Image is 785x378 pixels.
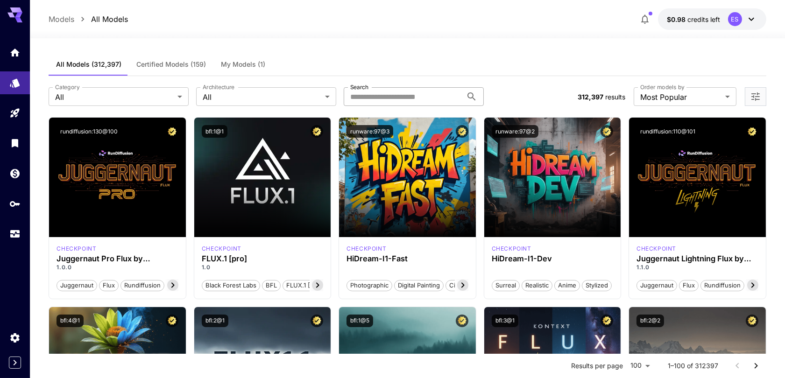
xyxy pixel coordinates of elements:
button: runware:97@3 [347,125,393,138]
span: $0.98 [667,15,688,23]
button: Realistic [522,279,552,291]
p: 1–100 of 312397 [668,361,719,371]
h3: HiDream-I1-Fast [347,254,468,263]
span: Stylized [582,281,611,290]
div: FLUX.1 D [57,245,96,253]
div: HiDream Fast [347,245,386,253]
h3: Juggernaut Lightning Flux by RunDiffusion [636,254,758,263]
button: Certified Model – Vetted for best performance and includes a commercial license. [601,315,613,327]
button: Go to next page [747,357,765,375]
span: Surreal [492,281,519,290]
button: runware:97@2 [492,125,538,138]
h3: FLUX.1 [pro] [202,254,323,263]
button: Certified Model – Vetted for best performance and includes a commercial license. [746,125,758,138]
h3: HiDream-I1-Dev [492,254,613,263]
label: Category [55,83,80,91]
span: Anime [555,281,580,290]
span: Realistic [522,281,552,290]
button: rundiffusion [700,279,744,291]
a: All Models [91,14,128,25]
button: $0.9841ES [658,8,766,30]
a: Models [49,14,74,25]
p: 1.1.0 [636,263,758,272]
button: BFL [262,279,281,291]
span: flux [679,281,698,290]
div: Wallet [9,168,21,179]
div: HiDream Dev [492,245,531,253]
button: flux [99,279,119,291]
label: Architecture [203,83,234,91]
span: FLUX.1 [pro] [283,281,325,290]
p: checkpoint [57,245,96,253]
button: Anime [554,279,580,291]
span: All [55,91,174,103]
div: Settings [9,332,21,343]
div: API Keys [9,198,21,210]
span: juggernaut [57,281,97,290]
button: bfl:1@5 [347,315,373,327]
button: flux [679,279,699,291]
span: juggernaut [637,281,677,290]
button: rundiffusion [120,279,164,291]
label: Order models by [640,83,685,91]
button: bfl:1@1 [202,125,227,138]
button: bfl:2@2 [636,315,664,327]
button: rundiffusion:110@101 [636,125,699,138]
div: ES [728,12,742,26]
button: bfl:4@1 [57,315,84,327]
label: Search [350,83,368,91]
h3: Juggernaut Pro Flux by RunDiffusion [57,254,178,263]
span: Photographic [347,281,392,290]
p: Results per page [572,361,623,371]
button: Open more filters [750,91,761,103]
span: Most Popular [640,91,721,103]
button: Certified Model – Vetted for best performance and includes a commercial license. [311,125,323,138]
button: Certified Model – Vetted for best performance and includes a commercial license. [311,315,323,327]
button: Certified Model – Vetted for best performance and includes a commercial license. [166,125,178,138]
button: Photographic [347,279,392,291]
button: Expand sidebar [9,357,21,369]
div: Playground [9,104,21,116]
span: My Models (1) [221,60,265,69]
button: Certified Model – Vetted for best performance and includes a commercial license. [166,315,178,327]
button: Certified Model – Vetted for best performance and includes a commercial license. [456,125,468,138]
button: Stylized [582,279,612,291]
button: Black Forest Labs [202,279,260,291]
span: rundiffusion [701,281,744,290]
p: checkpoint [492,245,531,253]
span: All [203,91,321,103]
p: checkpoint [347,245,386,253]
p: checkpoint [202,245,241,253]
span: flux [99,281,118,290]
button: Certified Model – Vetted for best performance and includes a commercial license. [601,125,613,138]
div: $0.9841 [667,14,721,24]
button: juggernaut [636,279,677,291]
p: 1.0.0 [57,263,178,272]
button: Cinematic [446,279,481,291]
span: Certified Models (159) [136,60,206,69]
p: 1.0 [202,263,323,272]
div: FLUX.1 D [636,245,676,253]
span: Black Forest Labs [202,281,260,290]
div: Models [9,74,21,86]
div: Home [9,47,21,58]
div: Usage [9,228,21,240]
button: Digital Painting [394,279,444,291]
p: checkpoint [636,245,676,253]
button: Certified Model – Vetted for best performance and includes a commercial license. [456,315,468,327]
span: rundiffusion [121,281,164,290]
span: BFL [262,281,280,290]
button: bfl:3@1 [492,315,518,327]
span: All Models (312,397) [56,60,121,69]
div: fluxpro [202,245,241,253]
button: rundiffusion:130@100 [57,125,121,138]
span: Cinematic [446,281,481,290]
button: Certified Model – Vetted for best performance and includes a commercial license. [746,315,758,327]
